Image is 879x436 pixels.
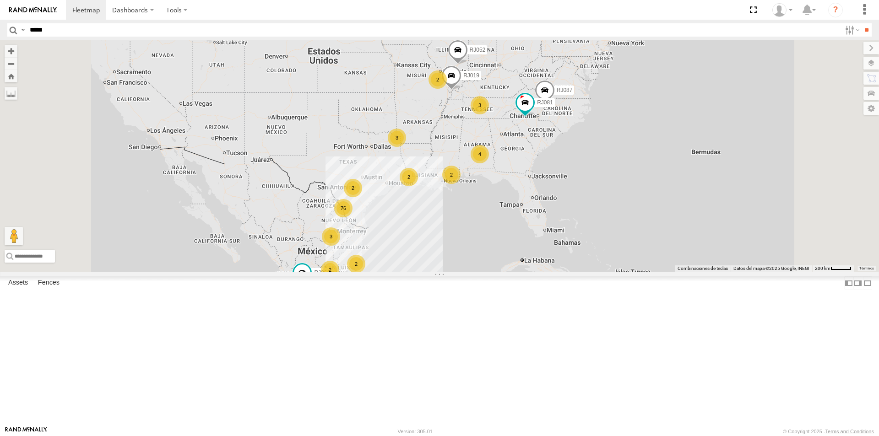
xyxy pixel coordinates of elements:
a: Terms and Conditions [825,429,874,434]
button: Arrastra al hombrecito al mapa para abrir Street View [5,227,23,245]
label: Assets [4,277,33,290]
a: Términos [859,266,874,270]
div: Version: 305.01 [398,429,433,434]
i: ? [828,3,843,17]
div: 2 [347,255,365,273]
img: rand-logo.svg [9,7,57,13]
div: Jose Anaya [769,3,796,17]
span: RJ081 [537,99,553,106]
span: 200 km [815,266,830,271]
div: 2 [321,261,339,279]
button: Escala del mapa: 200 km por 42 píxeles [812,265,854,272]
span: Datos del mapa ©2025 Google, INEGI [733,266,809,271]
button: Zoom in [5,45,17,57]
label: Search Filter Options [841,23,861,37]
span: RJ052 [470,47,486,53]
button: Combinaciones de teclas [678,265,728,272]
div: 2 [344,179,362,197]
div: 4 [471,145,489,163]
label: Map Settings [863,102,879,115]
div: 2 [400,168,418,186]
span: RJ062 [314,269,330,276]
div: 3 [322,227,340,246]
button: Zoom Home [5,70,17,82]
a: Visit our Website [5,427,47,436]
label: Hide Summary Table [863,276,872,290]
div: 3 [388,129,406,147]
label: Fences [33,277,64,290]
div: 2 [429,70,447,89]
label: Search Query [19,23,27,37]
div: 2 [442,166,461,184]
button: Zoom out [5,57,17,70]
label: Dock Summary Table to the Left [844,276,853,290]
label: Measure [5,87,17,100]
div: © Copyright 2025 - [783,429,874,434]
span: RJ019 [463,72,479,79]
span: RJ087 [557,87,573,93]
label: Dock Summary Table to the Right [853,276,863,290]
div: 3 [471,96,489,114]
div: 76 [334,199,353,217]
